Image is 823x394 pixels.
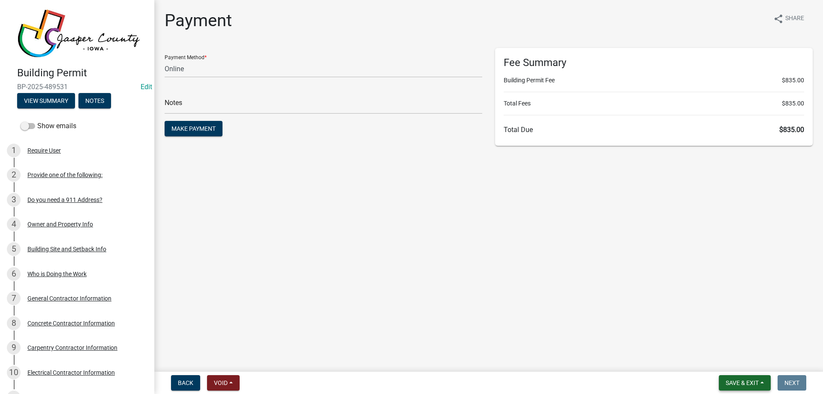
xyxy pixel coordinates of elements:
[7,193,21,207] div: 3
[207,375,240,391] button: Void
[27,172,102,178] div: Provide one of the following:
[766,10,811,27] button: shareShare
[27,370,115,376] div: Electrical Contractor Information
[141,83,152,91] wm-modal-confirm: Edit Application Number
[165,121,222,136] button: Make Payment
[7,316,21,330] div: 8
[504,126,804,134] h6: Total Due
[17,93,75,108] button: View Summary
[171,375,200,391] button: Back
[178,379,193,386] span: Back
[7,267,21,281] div: 6
[504,76,804,85] li: Building Permit Fee
[782,99,804,108] span: $835.00
[27,246,106,252] div: Building Site and Setback Info
[165,10,232,31] h1: Payment
[78,93,111,108] button: Notes
[17,83,137,91] span: BP-2025-489531
[7,366,21,379] div: 10
[7,217,21,231] div: 4
[27,320,115,326] div: Concrete Contractor Information
[7,168,21,182] div: 2
[779,126,804,134] span: $835.00
[27,345,117,351] div: Carpentry Contractor Information
[719,375,771,391] button: Save & Exit
[27,147,61,153] div: Require User
[782,76,804,85] span: $835.00
[778,375,806,391] button: Next
[773,14,784,24] i: share
[21,121,76,131] label: Show emails
[504,57,804,69] h6: Fee Summary
[784,379,799,386] span: Next
[17,9,141,58] img: Jasper County, Iowa
[171,125,216,132] span: Make Payment
[27,271,87,277] div: Who is Doing the Work
[7,341,21,355] div: 9
[504,99,804,108] li: Total Fees
[27,295,111,301] div: General Contractor Information
[7,292,21,305] div: 7
[726,379,759,386] span: Save & Exit
[7,144,21,157] div: 1
[7,242,21,256] div: 5
[141,83,152,91] a: Edit
[27,221,93,227] div: Owner and Property Info
[27,197,102,203] div: Do you need a 911 Address?
[214,379,228,386] span: Void
[785,14,804,24] span: Share
[17,67,147,79] h4: Building Permit
[17,98,75,105] wm-modal-confirm: Summary
[78,98,111,105] wm-modal-confirm: Notes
